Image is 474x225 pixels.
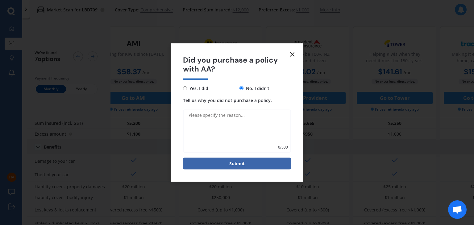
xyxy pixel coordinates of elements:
[448,200,467,219] a: Open chat
[183,157,291,169] button: Submit
[239,86,243,90] input: No, I didn't
[183,97,272,103] span: Tell us why you did not purchase a policy.
[278,144,288,150] span: 0 / 500
[187,84,208,92] span: Yes, I did
[183,86,187,90] input: Yes, I did
[183,56,291,74] span: Did you purchase a policy with AA?
[243,84,269,92] span: No, I didn't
